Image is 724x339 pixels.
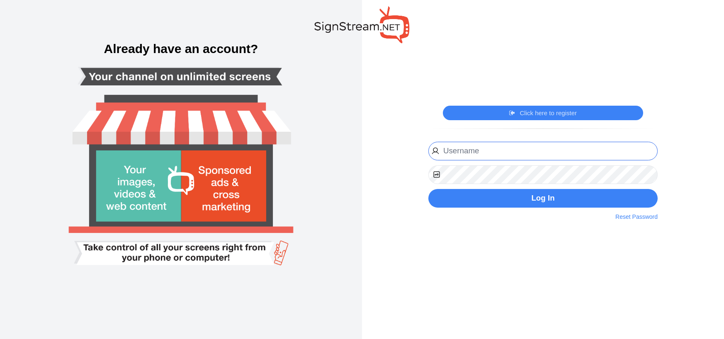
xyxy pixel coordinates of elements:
[428,189,658,208] button: Log In
[509,109,577,117] a: Click here to register
[8,43,354,55] h3: Already have an account?
[428,142,658,160] input: Username
[43,16,319,323] img: Smart tv login
[314,6,410,43] img: SignStream.NET
[615,213,658,221] a: Reset Password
